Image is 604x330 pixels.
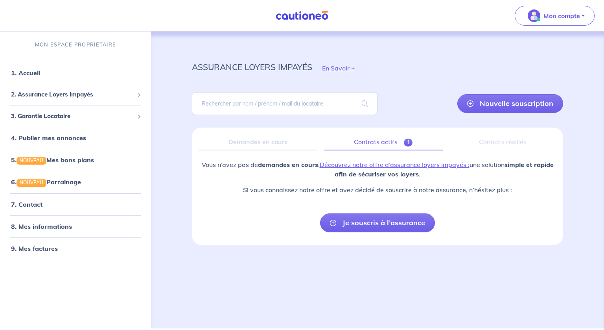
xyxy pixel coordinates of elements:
a: 6.NOUVEAUParrainage [11,178,81,186]
a: Découvrez notre offre d’assurance loyers impayés : [320,161,470,169]
div: 2. Assurance Loyers Impayés [3,87,148,102]
a: 9. Mes factures [11,245,58,252]
div: 1. Accueil [3,65,148,81]
p: MON ESPACE PROPRIÉTAIRE [35,41,116,48]
div: 7. Contact [3,197,148,212]
div: 3. Garantie Locataire [3,109,148,124]
a: 1. Accueil [11,69,40,77]
a: Je souscris à l’assurance [320,213,435,232]
img: Cautioneo [273,11,331,20]
p: Vous n’avez pas de . une solution . [198,160,557,179]
p: Si vous connaissez notre offre et avez décidé de souscrire à notre assurance, n’hésitez plus : [198,185,557,195]
div: 6.NOUVEAUParrainage [3,174,148,190]
p: assurance loyers impayés [192,60,312,74]
button: En Savoir + [312,57,365,80]
div: 9. Mes factures [3,241,148,256]
button: illu_account_valid_menu.svgMon compte [515,6,595,26]
span: search [352,93,377,115]
div: 8. Mes informations [3,219,148,234]
strong: demandes en cours [258,161,318,169]
img: illu_account_valid_menu.svg [528,9,540,22]
a: Contrats actifs1 [324,134,443,150]
a: 7. Contact [11,200,42,208]
span: 2. Assurance Loyers Impayés [11,90,134,99]
a: 8. Mes informations [11,222,72,230]
span: 3. Garantie Locataire [11,112,134,121]
div: 5.NOUVEAUMes bons plans [3,152,148,168]
p: Mon compte [543,11,580,20]
span: 1 [404,139,413,146]
div: 4. Publier mes annonces [3,130,148,146]
a: 4. Publier mes annonces [11,134,86,142]
input: Rechercher par nom / prénom / mail du locataire [192,92,377,115]
a: 5.NOUVEAUMes bons plans [11,156,94,164]
a: Nouvelle souscription [457,94,563,113]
